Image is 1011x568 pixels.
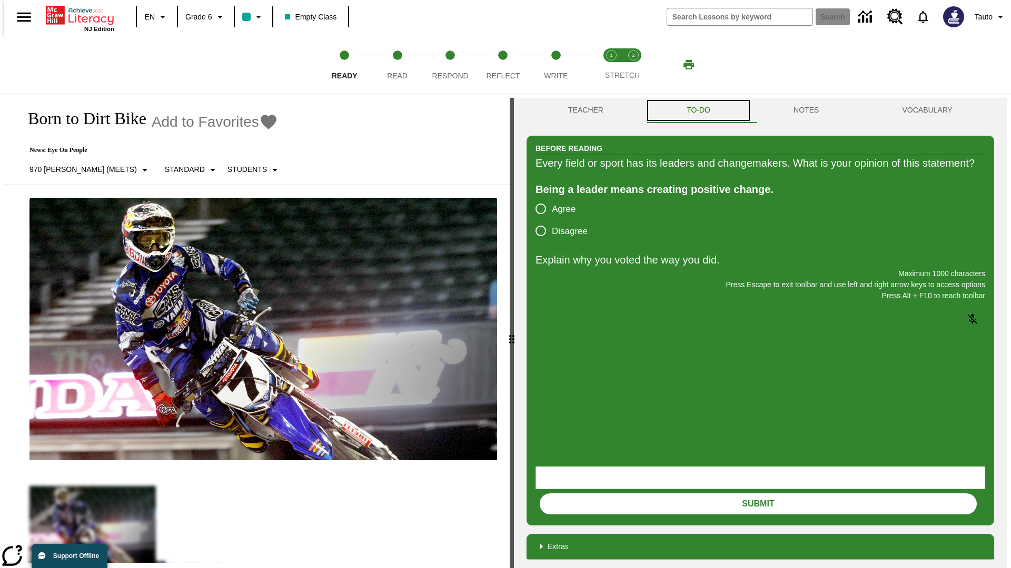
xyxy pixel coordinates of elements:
[510,98,514,568] div: Press Enter or Spacebar and then press right and left arrow keys to move the slider
[238,7,269,26] button: Class color is teal. Change class color
[432,72,468,80] span: Respond
[527,98,994,123] div: Instructional Panel Tabs
[596,36,627,94] button: Stretch Read step 1 of 2
[8,2,39,33] button: Open side menu
[552,202,576,216] span: Agree
[536,198,596,242] div: poll
[544,72,568,80] span: Write
[536,279,985,290] p: Press Escape to exit toolbar and use left and right arrow keys to access options
[536,143,602,154] h2: Before Reading
[140,7,174,26] button: Language: EN, Select a language
[84,26,114,32] span: NJ Edition
[227,164,267,175] p: Students
[645,98,752,123] button: TO-DO
[970,7,1011,26] button: Profile/Settings
[536,290,985,301] p: Press Alt + F10 to reach toolbar
[152,113,278,131] button: Add to Favorites - Born to Dirt Bike
[29,198,497,461] img: Motocross racer James Stewart flies through the air on his dirt bike.
[672,55,706,74] button: Print
[420,36,481,94] button: Respond step 3 of 5
[536,251,985,268] p: Explain why you voted the way you did.
[185,12,212,23] span: Grade 6
[514,98,1007,568] div: activity
[17,109,146,128] h1: Born to Dirt Bike
[332,72,358,80] span: Ready
[46,4,114,32] div: Home
[536,268,985,279] p: Maximum 1000 characters
[387,72,408,80] span: Read
[943,6,964,27] img: Avatar
[960,307,985,332] button: Click to activate and allow voice recognition
[145,12,155,23] span: EN
[487,72,520,80] span: Reflect
[909,3,937,31] a: Notifications
[314,36,375,94] button: Ready step 1 of 5
[536,181,985,198] div: Being a leader means creating positive change.
[937,3,970,31] button: Select a new avatar
[526,36,587,94] button: Write step 5 of 5
[610,53,612,58] text: 1
[223,160,285,179] button: Select Student
[852,3,881,32] a: Data Center
[975,12,993,23] span: Tauto
[536,155,985,171] div: Every field or sport has its leaders and changemakers. What is your opinion of this statement?
[4,8,154,18] body: Explain why you voted the way you did. Maximum 1000 characters Press Alt + F10 to reach toolbar P...
[32,544,107,568] button: Support Offline
[527,534,994,559] div: Extras
[152,114,259,130] span: Add to Favorites
[548,541,569,552] p: Extras
[472,36,533,94] button: Reflect step 4 of 5
[53,552,99,560] span: Support Offline
[540,493,977,514] button: Submit
[752,98,860,123] button: NOTES
[667,8,812,25] input: search field
[860,98,994,123] button: VOCABULARY
[605,71,640,79] span: STRETCH
[181,7,231,26] button: Grade: Grade 6, Select a grade
[165,164,205,175] p: Standard
[527,98,645,123] button: Teacher
[29,164,137,175] p: 970 [PERSON_NAME] (Meets)
[618,36,649,94] button: Stretch Respond step 2 of 2
[285,12,337,23] span: Empty Class
[881,3,909,31] a: Resource Center, Will open in new tab
[161,160,223,179] button: Scaffolds, Standard
[366,36,428,94] button: Read step 2 of 5
[4,98,510,563] div: reading
[17,146,285,154] p: News: Eye On People
[25,160,155,179] button: Select Lexile, 970 Lexile (Meets)
[632,53,635,58] text: 2
[552,225,588,238] span: Disagree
